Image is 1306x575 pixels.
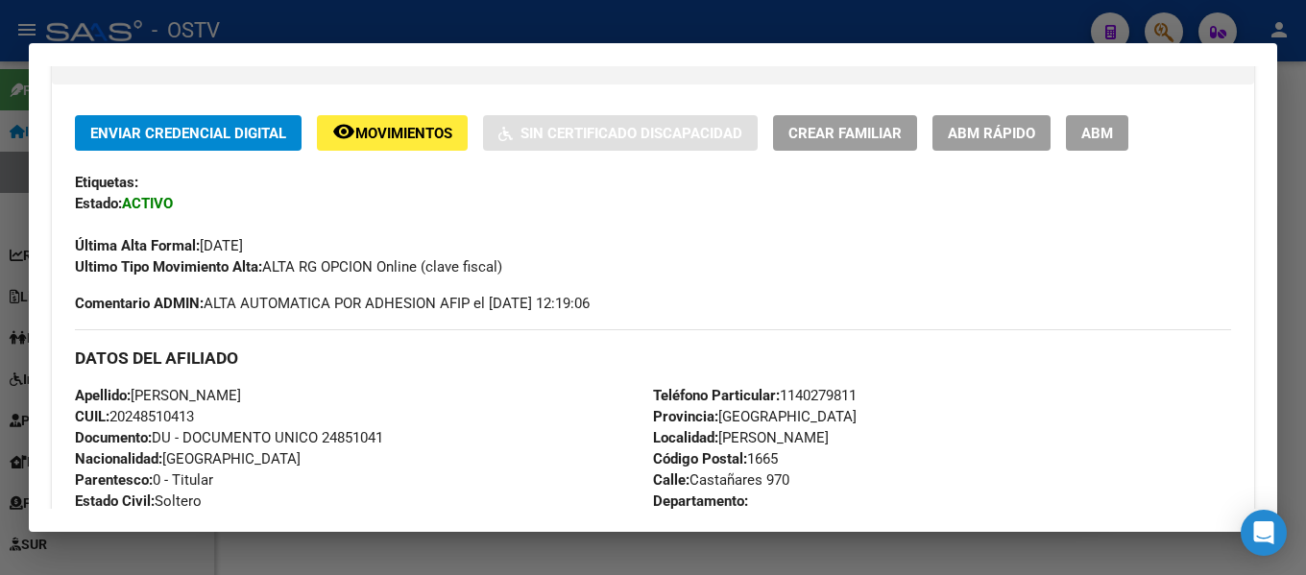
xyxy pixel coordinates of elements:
span: 1140279811 [653,387,857,404]
button: Sin Certificado Discapacidad [483,115,758,151]
span: DU - DOCUMENTO UNICO 24851041 [75,429,383,446]
h3: DATOS DEL AFILIADO [75,347,1231,369]
span: Enviar Credencial Digital [90,125,286,142]
strong: Localidad: [653,429,718,446]
strong: Calle: [653,471,689,489]
span: Soltero [75,492,202,510]
button: ABM Rápido [932,115,1051,151]
span: [GEOGRAPHIC_DATA] [75,450,301,467]
span: Castañares 970 [653,471,789,489]
span: 1665 [653,450,778,467]
strong: Comentario ADMIN: [75,295,204,312]
span: Movimientos [355,125,452,142]
strong: Última Alta Formal: [75,237,200,254]
strong: Parentesco: [75,471,153,489]
strong: Apellido: [75,387,131,404]
span: [PERSON_NAME] [75,387,241,404]
button: Enviar Credencial Digital [75,115,302,151]
span: ABM [1081,125,1113,142]
span: ABM Rápido [948,125,1035,142]
strong: Código Postal: [653,450,747,467]
span: [DATE] [75,237,243,254]
strong: Teléfono Particular: [653,387,780,404]
strong: ACTIVO [122,195,173,212]
span: Crear Familiar [788,125,902,142]
strong: Nacionalidad: [75,450,162,467]
strong: Estado Civil: [75,492,155,510]
span: [GEOGRAPHIC_DATA] [653,408,857,425]
span: ALTA AUTOMATICA POR ADHESION AFIP el [DATE] 12:19:06 [75,293,590,314]
span: Sin Certificado Discapacidad [520,125,742,142]
button: Movimientos [317,115,468,151]
span: ALTA RG OPCION Online (clave fiscal) [75,258,502,276]
strong: Etiquetas: [75,174,138,191]
strong: CUIL: [75,408,109,425]
strong: Departamento: [653,492,748,510]
strong: Documento: [75,429,152,446]
strong: Provincia: [653,408,718,425]
span: 0 - Titular [75,471,213,489]
strong: Estado: [75,195,122,212]
div: Open Intercom Messenger [1241,510,1287,556]
span: [PERSON_NAME] [653,429,829,446]
button: Crear Familiar [773,115,917,151]
mat-icon: remove_red_eye [332,120,355,143]
span: 20248510413 [75,408,194,425]
button: ABM [1066,115,1128,151]
strong: Ultimo Tipo Movimiento Alta: [75,258,262,276]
